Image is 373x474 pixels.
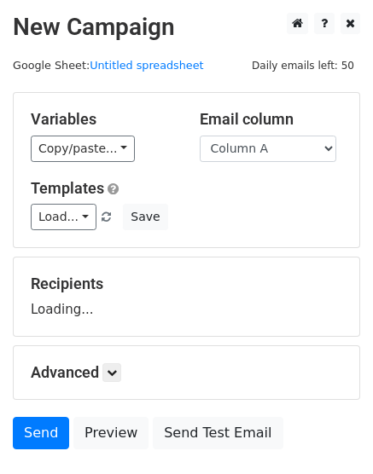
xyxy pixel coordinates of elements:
a: Untitled spreadsheet [90,59,203,72]
span: Daily emails left: 50 [246,56,360,75]
a: Templates [31,179,104,197]
h5: Advanced [31,363,342,382]
h2: New Campaign [13,13,360,42]
a: Daily emails left: 50 [246,59,360,72]
a: Load... [31,204,96,230]
h5: Variables [31,110,174,129]
small: Google Sheet: [13,59,204,72]
a: Preview [73,417,149,449]
a: Copy/paste... [31,136,135,162]
div: Loading... [31,275,342,319]
h5: Email column [200,110,343,129]
button: Save [123,204,167,230]
a: Send Test Email [153,417,283,449]
h5: Recipients [31,275,342,293]
a: Send [13,417,69,449]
